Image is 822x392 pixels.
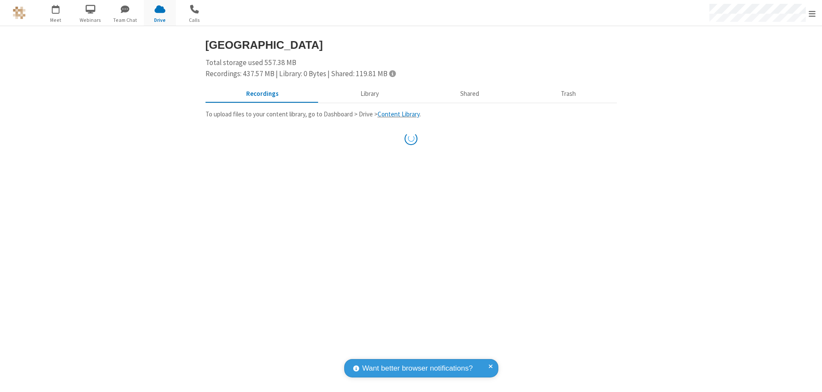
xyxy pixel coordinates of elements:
div: Total storage used 557.38 MB [205,57,617,79]
button: Recorded meetings [205,86,320,102]
span: Want better browser notifications? [362,363,473,374]
span: Team Chat [109,16,141,24]
button: Trash [520,86,617,102]
div: Recordings: 437.57 MB | Library: 0 Bytes | Shared: 119.81 MB [205,68,617,80]
span: Calls [179,16,211,24]
p: To upload files to your content library, go to Dashboard > Drive > . [205,110,617,119]
button: Content library [319,86,420,102]
span: Meet [40,16,72,24]
a: Content Library [378,110,420,118]
span: Totals displayed include files that have been moved to the trash. [389,70,396,77]
img: QA Selenium DO NOT DELETE OR CHANGE [13,6,26,19]
button: Shared during meetings [420,86,520,102]
span: Drive [144,16,176,24]
iframe: Chat [801,370,816,386]
span: Webinars [74,16,107,24]
h3: [GEOGRAPHIC_DATA] [205,39,617,51]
